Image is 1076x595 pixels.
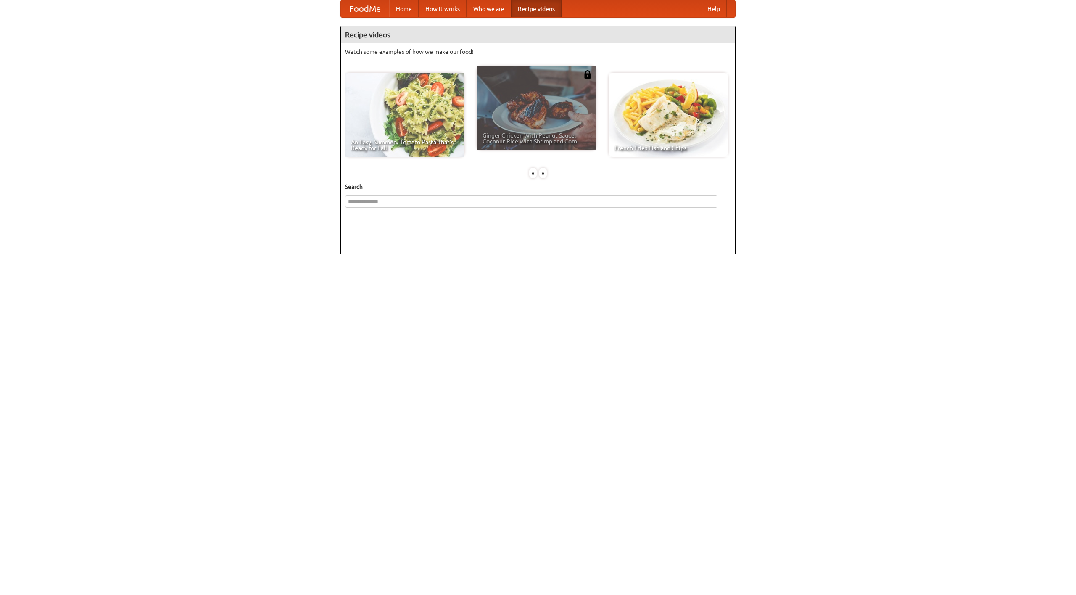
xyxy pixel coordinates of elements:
[511,0,562,17] a: Recipe videos
[389,0,419,17] a: Home
[467,0,511,17] a: Who we are
[351,139,459,151] span: An Easy, Summery Tomato Pasta That's Ready for Fall
[539,168,547,178] div: »
[583,70,592,79] img: 483408.png
[345,73,464,157] a: An Easy, Summery Tomato Pasta That's Ready for Fall
[614,145,722,151] span: French Fries Fish and Chips
[345,182,731,191] h5: Search
[345,48,731,56] p: Watch some examples of how we make our food!
[341,0,389,17] a: FoodMe
[419,0,467,17] a: How it works
[341,26,735,43] h4: Recipe videos
[609,73,728,157] a: French Fries Fish and Chips
[701,0,727,17] a: Help
[529,168,537,178] div: «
